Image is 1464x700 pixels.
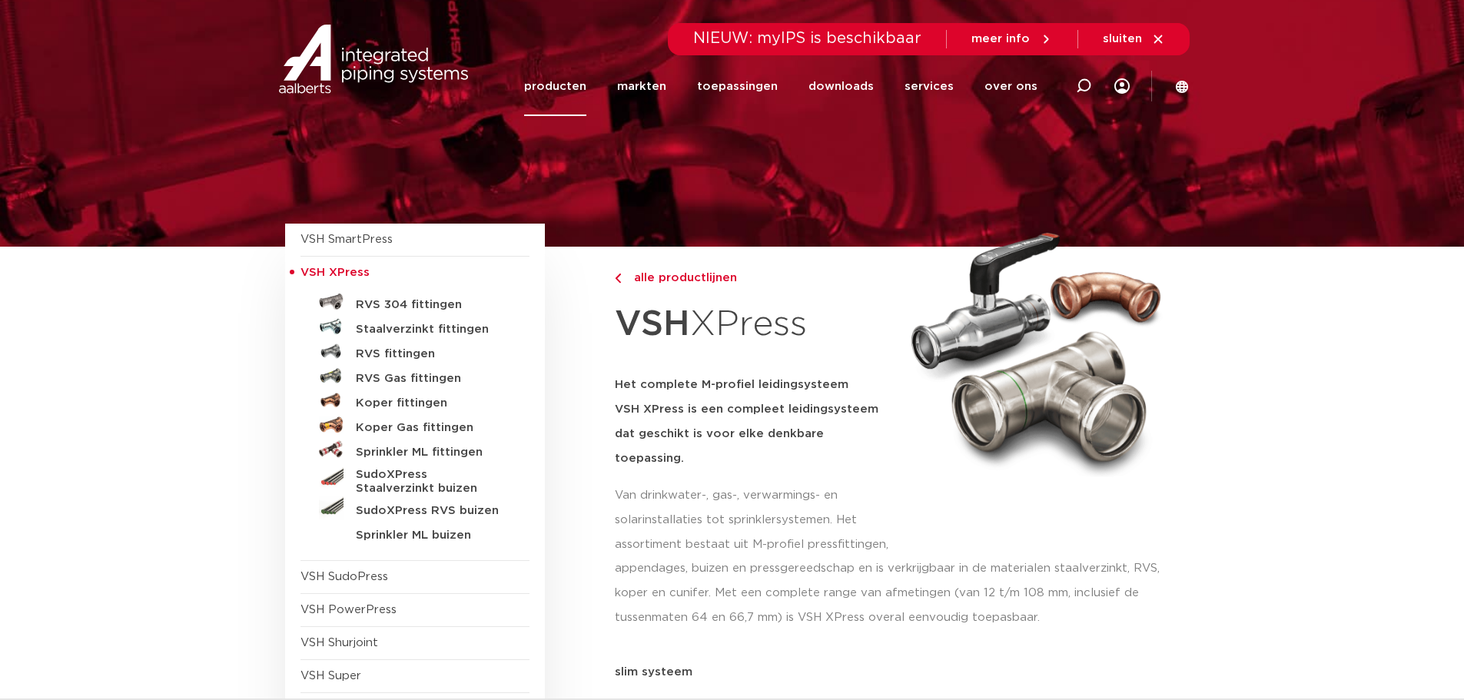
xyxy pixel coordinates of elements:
a: sluiten [1103,32,1165,46]
h5: Koper fittingen [356,396,508,410]
a: Koper Gas fittingen [300,413,529,437]
a: meer info [971,32,1053,46]
a: over ons [984,57,1037,116]
span: alle productlijnen [625,272,737,284]
a: Staalverzinkt fittingen [300,314,529,339]
a: SudoXPress Staalverzinkt buizen [300,462,529,496]
h1: XPress [615,295,893,354]
h5: RVS 304 fittingen [356,298,508,312]
span: meer info [971,33,1030,45]
a: RVS 304 fittingen [300,290,529,314]
h5: RVS fittingen [356,347,508,361]
h5: SudoXPress RVS buizen [356,504,508,518]
a: Koper fittingen [300,388,529,413]
a: VSH PowerPress [300,604,397,615]
p: Van drinkwater-, gas-, verwarmings- en solarinstallaties tot sprinklersystemen. Het assortiment b... [615,483,893,557]
span: VSH XPress [300,267,370,278]
a: VSH Super [300,670,361,682]
nav: Menu [524,57,1037,116]
h5: RVS Gas fittingen [356,372,508,386]
strong: VSH [615,307,690,342]
img: chevron-right.svg [615,274,621,284]
span: sluiten [1103,33,1142,45]
h5: Staalverzinkt fittingen [356,323,508,337]
h5: Het complete M-profiel leidingsysteem VSH XPress is een compleet leidingsysteem dat geschikt is v... [615,373,893,471]
a: toepassingen [697,57,778,116]
h5: Koper Gas fittingen [356,421,508,435]
a: RVS fittingen [300,339,529,363]
a: markten [617,57,666,116]
a: producten [524,57,586,116]
a: SudoXPress RVS buizen [300,496,529,520]
h5: Sprinkler ML fittingen [356,446,508,459]
a: Sprinkler ML fittingen [300,437,529,462]
a: Sprinkler ML buizen [300,520,529,545]
p: slim systeem [615,666,1180,678]
a: services [905,57,954,116]
h5: Sprinkler ML buizen [356,529,508,542]
a: downloads [808,57,874,116]
h5: SudoXPress Staalverzinkt buizen [356,468,508,496]
span: NIEUW: myIPS is beschikbaar [693,31,921,46]
a: alle productlijnen [615,269,893,287]
a: VSH SudoPress [300,571,388,582]
p: appendages, buizen en pressgereedschap en is verkrijgbaar in de materialen staalverzinkt, RVS, ko... [615,556,1180,630]
div: my IPS [1114,69,1130,103]
a: VSH Shurjoint [300,637,378,649]
a: VSH SmartPress [300,234,393,245]
a: RVS Gas fittingen [300,363,529,388]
